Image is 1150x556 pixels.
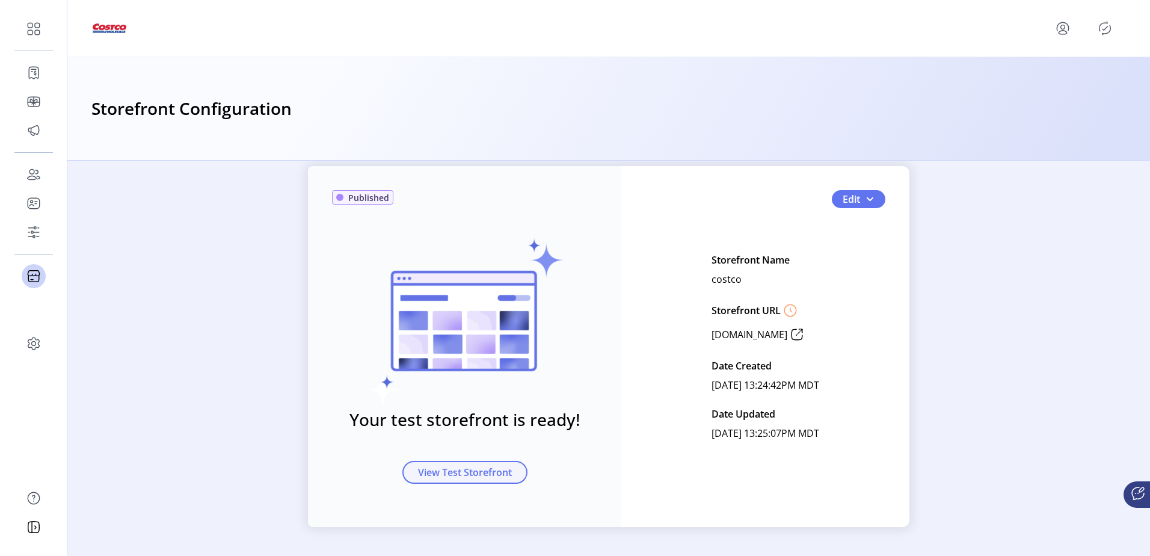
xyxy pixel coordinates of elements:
h3: Storefront Configuration [91,96,292,122]
p: Storefront Name [712,250,790,270]
p: costco [712,270,742,289]
h3: Your test storefront is ready! [349,407,580,432]
button: View Test Storefront [402,461,527,484]
p: Date Updated [712,404,775,424]
p: [DATE] 13:24:42PM MDT [712,375,819,395]
button: Edit [832,190,885,208]
p: [DATE] 13:25:07PM MDT [712,424,819,443]
button: Publisher Panel [1095,19,1115,38]
span: View Test Storefront [418,465,512,480]
p: Date Created [712,356,772,375]
span: Published [348,191,389,204]
img: logo [91,11,128,45]
span: Edit [843,192,860,206]
button: menu [1053,19,1072,38]
p: Storefront URL [712,303,781,318]
p: [DOMAIN_NAME] [712,327,787,342]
